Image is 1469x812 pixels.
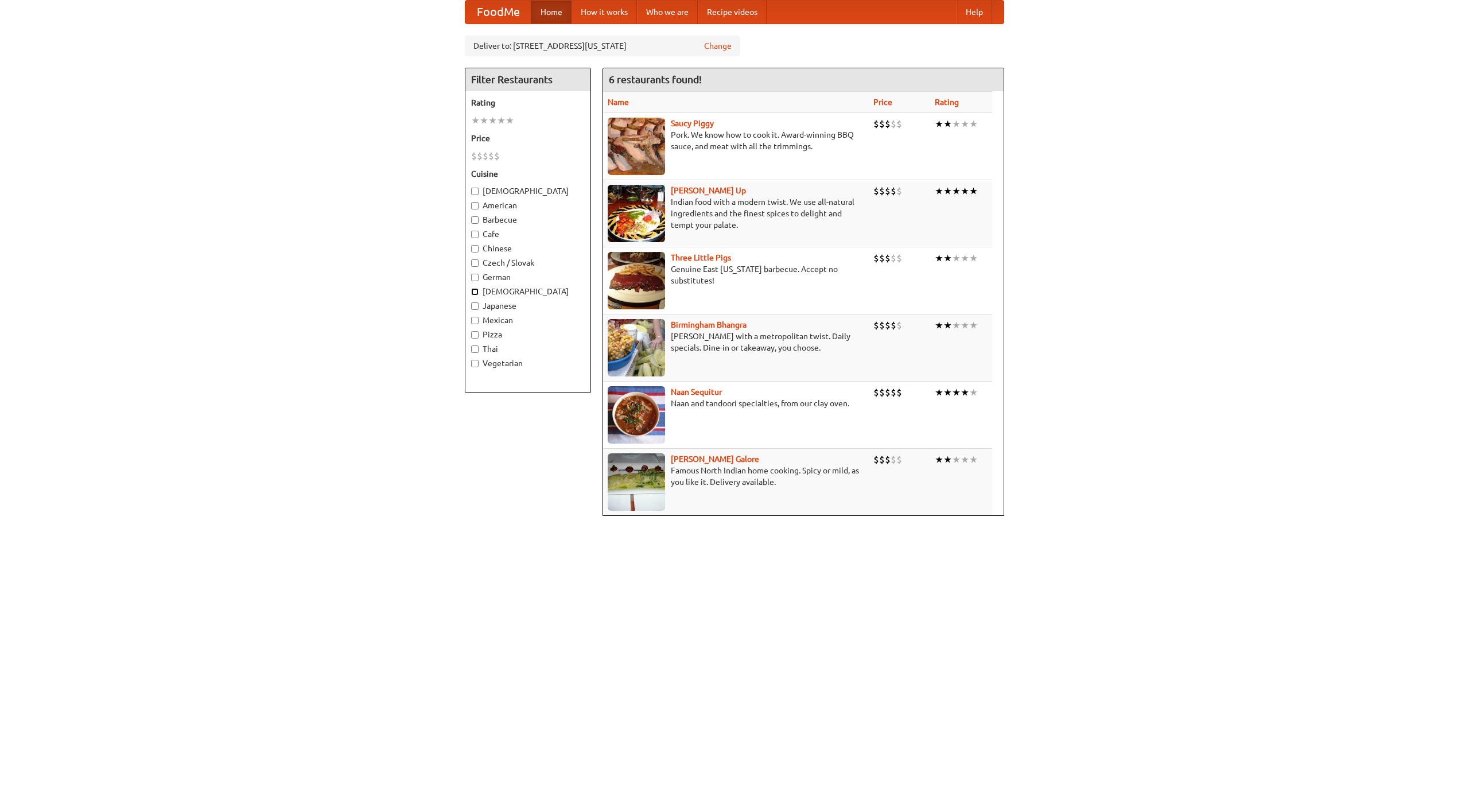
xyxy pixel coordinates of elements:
[961,118,969,130] li: ★
[885,319,891,332] li: $
[477,150,483,162] li: $
[891,252,896,265] li: $
[471,314,585,326] label: Mexican
[935,453,943,466] li: ★
[671,119,714,128] a: Saucy Piggy
[471,150,477,162] li: $
[471,245,479,252] input: Chinese
[873,319,879,332] li: $
[471,231,479,238] input: Cafe
[471,185,585,197] label: [DEMOGRAPHIC_DATA]
[488,150,494,162] li: $
[879,386,885,399] li: $
[471,243,585,254] label: Chinese
[935,319,943,332] li: ★
[879,319,885,332] li: $
[896,453,902,466] li: $
[497,114,506,127] li: ★
[471,259,479,267] input: Czech / Slovak
[935,185,943,197] li: ★
[935,118,943,130] li: ★
[471,343,585,355] label: Thai
[608,252,665,309] img: littlepigs.jpg
[885,453,891,466] li: $
[494,150,500,162] li: $
[471,97,585,108] h5: Rating
[608,331,864,353] p: [PERSON_NAME] with a metropolitan twist. Daily specials. Dine-in or takeaway, you choose.
[471,360,479,367] input: Vegetarian
[935,386,943,399] li: ★
[961,386,969,399] li: ★
[952,386,961,399] li: ★
[961,185,969,197] li: ★
[471,202,479,209] input: American
[885,118,891,130] li: $
[488,114,497,127] li: ★
[608,386,665,444] img: naansequitur.jpg
[506,114,514,127] li: ★
[608,465,864,488] p: Famous North Indian home cooking. Spicy or mild, as you like it. Delivery available.
[891,453,896,466] li: $
[480,114,488,127] li: ★
[891,319,896,332] li: $
[969,185,978,197] li: ★
[896,118,902,130] li: $
[608,196,864,231] p: Indian food with a modern twist. We use all-natural ingredients and the finest spices to delight ...
[879,185,885,197] li: $
[471,271,585,283] label: German
[471,228,585,240] label: Cafe
[471,300,585,312] label: Japanese
[704,40,732,52] a: Change
[608,398,864,409] p: Naan and tandoori specialties, from our clay oven.
[879,453,885,466] li: $
[471,331,479,339] input: Pizza
[896,252,902,265] li: $
[671,253,731,262] a: Three Little Pigs
[957,1,992,24] a: Help
[885,252,891,265] li: $
[471,317,479,324] input: Mexican
[471,286,585,297] label: [DEMOGRAPHIC_DATA]
[891,118,896,130] li: $
[952,453,961,466] li: ★
[885,185,891,197] li: $
[885,386,891,399] li: $
[891,386,896,399] li: $
[943,319,952,332] li: ★
[961,453,969,466] li: ★
[952,319,961,332] li: ★
[471,358,585,369] label: Vegetarian
[671,387,722,397] a: Naan Sequitur
[608,453,665,511] img: currygalore.jpg
[608,129,864,152] p: Pork. We know how to cook it. Award-winning BBQ sauce, and meat with all the trimmings.
[471,200,585,211] label: American
[873,453,879,466] li: $
[698,1,767,24] a: Recipe videos
[952,118,961,130] li: ★
[969,118,978,130] li: ★
[671,454,759,464] a: [PERSON_NAME] Galore
[608,118,665,175] img: saucy.jpg
[943,252,952,265] li: ★
[896,386,902,399] li: $
[471,345,479,353] input: Thai
[943,118,952,130] li: ★
[483,150,488,162] li: $
[891,185,896,197] li: $
[531,1,572,24] a: Home
[873,185,879,197] li: $
[471,133,585,144] h5: Price
[471,114,480,127] li: ★
[873,252,879,265] li: $
[609,74,702,85] ng-pluralize: 6 restaurants found!
[608,98,629,107] a: Name
[471,329,585,340] label: Pizza
[671,186,746,195] b: [PERSON_NAME] Up
[952,185,961,197] li: ★
[873,98,892,107] a: Price
[572,1,637,24] a: How it works
[471,288,479,296] input: [DEMOGRAPHIC_DATA]
[471,188,479,195] input: [DEMOGRAPHIC_DATA]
